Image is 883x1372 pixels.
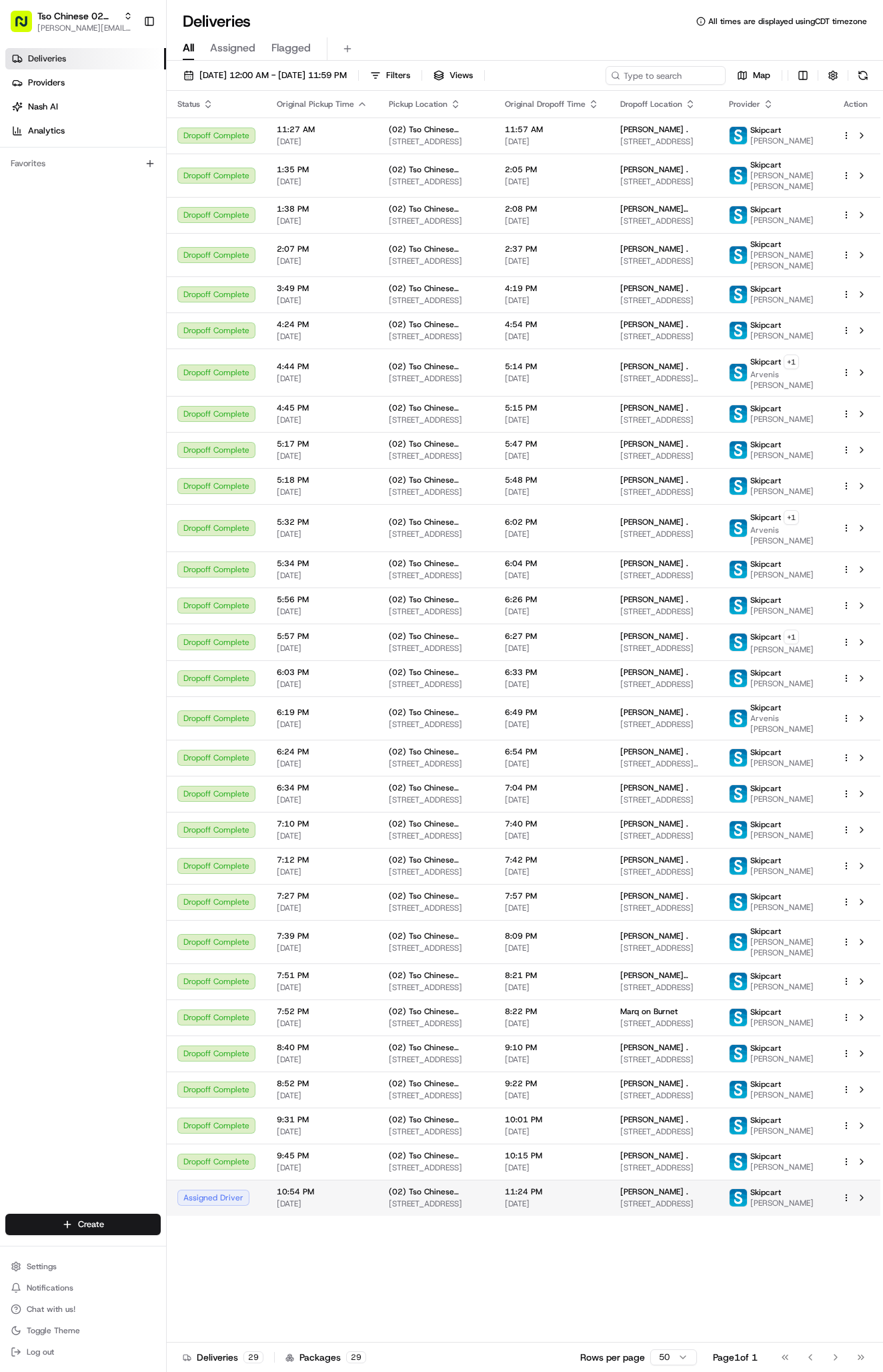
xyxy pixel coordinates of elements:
[606,66,726,85] input: Type to search
[505,244,599,254] span: 2:37 PM
[505,643,599,654] span: [DATE]
[5,120,166,142] a: Analytics
[389,283,484,294] span: (02) Tso Chinese Takeout & Delivery [GEOGRAPHIC_DATA]
[784,630,799,644] button: +1
[750,450,814,461] span: [PERSON_NAME]
[750,250,821,271] span: [PERSON_NAME] [PERSON_NAME]
[27,298,102,312] span: Knowledge Base
[277,643,367,654] span: [DATE]
[505,782,599,793] span: 7:04 PM
[94,330,161,341] a: Powered byPylon
[28,53,66,65] span: Deliveries
[505,451,599,461] span: [DATE]
[730,1189,747,1206] img: profile_skipcart_partner.png
[730,519,747,537] img: profile_skipcart_partner.png
[210,40,255,56] span: Assigned
[277,373,367,384] span: [DATE]
[389,679,484,690] span: [STREET_ADDRESS]
[389,831,484,841] span: [STREET_ADDRESS]
[730,1117,747,1134] img: profile_skipcart_partner.png
[389,606,484,617] span: [STREET_ADDRESS]
[730,364,747,381] img: profile_skipcart_partner.png
[277,819,367,829] span: 7:10 PM
[620,475,688,485] span: [PERSON_NAME] .
[620,782,688,793] span: [PERSON_NAME] .
[750,136,814,146] span: [PERSON_NAME]
[505,439,599,449] span: 5:47 PM
[389,746,484,757] span: (02) Tso Chinese Takeout & Delivery [GEOGRAPHIC_DATA]
[389,204,484,214] span: (02) Tso Chinese Takeout & Delivery [GEOGRAPHIC_DATA]
[28,128,52,152] img: 8571987876998_91fb9ceb93ad5c398215_72.jpg
[271,40,311,56] span: Flagged
[750,160,781,170] span: Skipcart
[730,857,747,875] img: profile_skipcart_partner.png
[389,487,484,497] span: [STREET_ADDRESS]
[37,23,133,33] button: [PERSON_NAME][EMAIL_ADDRESS][DOMAIN_NAME]
[277,667,367,678] span: 6:03 PM
[177,99,200,109] span: Status
[277,855,367,865] span: 7:12 PM
[505,319,599,330] span: 4:54 PM
[620,451,707,461] span: [STREET_ADDRESS]
[730,206,747,224] img: profile_skipcart_partner.png
[28,125,65,137] span: Analytics
[620,558,688,569] span: [PERSON_NAME] .
[505,794,599,805] span: [DATE]
[505,361,599,372] span: 5:14 PM
[277,746,367,757] span: 6:24 PM
[620,295,707,306] span: [STREET_ADDRESS]
[389,244,484,254] span: (02) Tso Chinese Takeout & Delivery [GEOGRAPHIC_DATA]
[620,136,707,147] span: [STREET_ADDRESS]
[750,606,814,616] span: [PERSON_NAME]
[750,414,814,425] span: [PERSON_NAME]
[730,821,747,839] img: profile_skipcart_partner.png
[750,239,781,250] span: Skipcart
[41,207,175,218] span: [PERSON_NAME] (Store Manager)
[620,679,707,690] span: [STREET_ADDRESS]
[41,243,142,254] span: Wisdom [PERSON_NAME]
[78,1218,104,1230] span: Create
[854,66,872,85] button: Refresh
[505,331,599,342] span: [DATE]
[277,124,367,135] span: 11:27 AM
[277,570,367,581] span: [DATE]
[750,794,814,805] span: [PERSON_NAME]
[620,415,707,425] span: [STREET_ADDRESS]
[185,207,213,218] span: [DATE]
[277,216,367,226] span: [DATE]
[750,294,814,305] span: [PERSON_NAME]
[199,69,347,81] span: [DATE] 12:00 AM - [DATE] 11:59 PM
[389,164,484,175] span: (02) Tso Chinese Takeout & Delivery [GEOGRAPHIC_DATA]
[277,631,367,642] span: 5:57 PM
[27,1283,73,1293] span: Notifications
[505,136,599,147] span: [DATE]
[277,403,367,413] span: 4:45 PM
[389,782,484,793] span: (02) Tso Chinese Takeout & Delivery [GEOGRAPHIC_DATA]
[505,570,599,581] span: [DATE]
[60,128,219,141] div: Start new chat
[730,893,747,911] img: profile_skipcart_partner.png
[505,529,599,539] span: [DATE]
[389,331,484,342] span: [STREET_ADDRESS]
[620,643,707,654] span: [STREET_ADDRESS]
[505,631,599,642] span: 6:27 PM
[505,855,599,865] span: 7:42 PM
[750,525,821,546] span: Arvenis [PERSON_NAME]
[620,517,688,527] span: [PERSON_NAME] .
[277,719,367,730] span: [DATE]
[389,99,448,109] span: Pickup Location
[750,170,821,192] span: [PERSON_NAME] [PERSON_NAME]
[389,403,484,413] span: (02) Tso Chinese Takeout & Delivery [GEOGRAPHIC_DATA]
[277,439,367,449] span: 5:17 PM
[620,176,707,187] span: [STREET_ADDRESS]
[750,330,814,341] span: [PERSON_NAME]
[389,451,484,461] span: [STREET_ADDRESS]
[620,283,688,294] span: [PERSON_NAME] .
[28,77,65,89] span: Providers
[60,141,183,152] div: We're available if you need us!
[277,707,367,718] span: 6:19 PM
[750,830,814,841] span: [PERSON_NAME]
[505,558,599,569] span: 6:04 PM
[277,487,367,497] span: [DATE]
[277,415,367,425] span: [DATE]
